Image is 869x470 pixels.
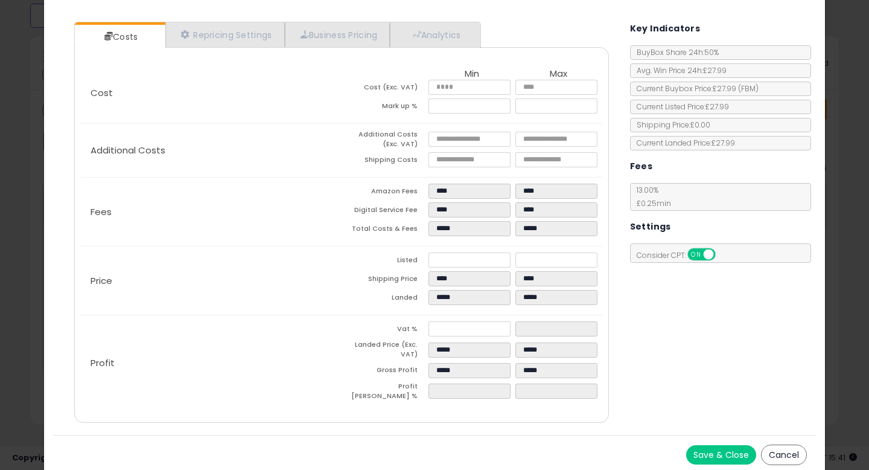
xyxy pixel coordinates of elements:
td: Total Costs & Fees [342,221,428,240]
span: ( FBM ) [738,83,759,94]
td: Amazon Fees [342,184,428,202]
span: Current Landed Price: £27.99 [631,138,735,148]
span: OFF [713,249,733,260]
span: Current Buybox Price: [631,83,759,94]
span: BuyBox Share 24h: 50% [631,47,719,57]
td: Landed [342,290,428,309]
td: Mark up % [342,98,428,117]
p: Profit [81,358,342,368]
a: Analytics [390,22,479,47]
span: Shipping Price: £0.00 [631,120,710,130]
button: Save & Close [686,445,756,465]
button: Cancel [761,445,807,465]
h5: Fees [630,159,653,174]
h5: Key Indicators [630,21,701,36]
td: Listed [342,253,428,271]
a: Repricing Settings [165,22,285,47]
span: Avg. Win Price 24h: £27.99 [631,65,727,76]
span: £0.25 min [631,198,671,208]
span: £27.99 [713,83,759,94]
p: Cost [81,88,342,98]
td: Shipping Costs [342,152,428,171]
td: Profit [PERSON_NAME] % [342,382,428,404]
a: Costs [75,25,164,49]
span: ON [689,249,704,260]
a: Business Pricing [285,22,390,47]
span: Current Listed Price: £27.99 [631,101,729,112]
th: Min [428,69,515,80]
td: Landed Price (Exc. VAT) [342,340,428,362]
td: Gross Profit [342,363,428,382]
td: Additional Costs (Exc. VAT) [342,130,428,152]
p: Price [81,276,342,286]
td: Digital Service Fee [342,202,428,221]
td: Vat % [342,321,428,340]
td: Shipping Price [342,271,428,290]
span: Consider CPT: [631,250,731,260]
th: Max [515,69,602,80]
td: Cost (Exc. VAT) [342,80,428,98]
p: Fees [81,207,342,217]
span: 13.00 % [631,185,671,208]
p: Additional Costs [81,146,342,155]
h5: Settings [630,219,671,234]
